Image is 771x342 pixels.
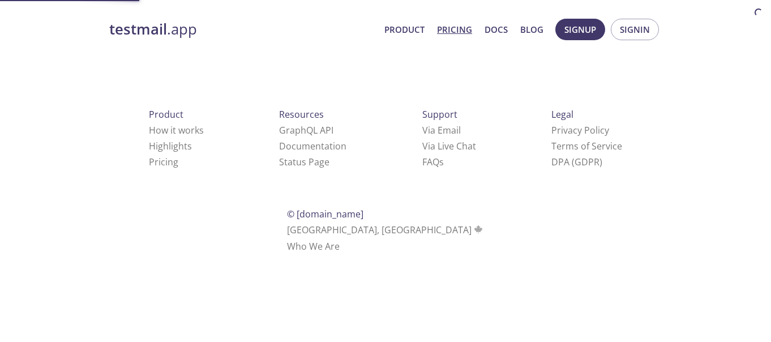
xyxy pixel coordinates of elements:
[611,19,659,40] button: Signin
[109,20,375,39] a: testmail.app
[437,22,472,37] a: Pricing
[485,22,508,37] a: Docs
[422,140,476,152] a: Via Live Chat
[555,19,605,40] button: Signup
[109,19,167,39] strong: testmail
[551,140,622,152] a: Terms of Service
[620,22,650,37] span: Signin
[422,108,457,121] span: Support
[422,124,461,136] a: Via Email
[149,156,178,168] a: Pricing
[149,124,204,136] a: How it works
[279,108,324,121] span: Resources
[551,156,602,168] a: DPA (GDPR)
[520,22,543,37] a: Blog
[439,156,444,168] span: s
[279,140,346,152] a: Documentation
[149,140,192,152] a: Highlights
[287,240,340,253] a: Who We Are
[564,22,596,37] span: Signup
[384,22,425,37] a: Product
[287,208,363,220] span: © [DOMAIN_NAME]
[287,224,485,236] span: [GEOGRAPHIC_DATA], [GEOGRAPHIC_DATA]
[279,124,333,136] a: GraphQL API
[551,108,573,121] span: Legal
[279,156,329,168] a: Status Page
[149,108,183,121] span: Product
[422,156,444,168] a: FAQ
[551,124,609,136] a: Privacy Policy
